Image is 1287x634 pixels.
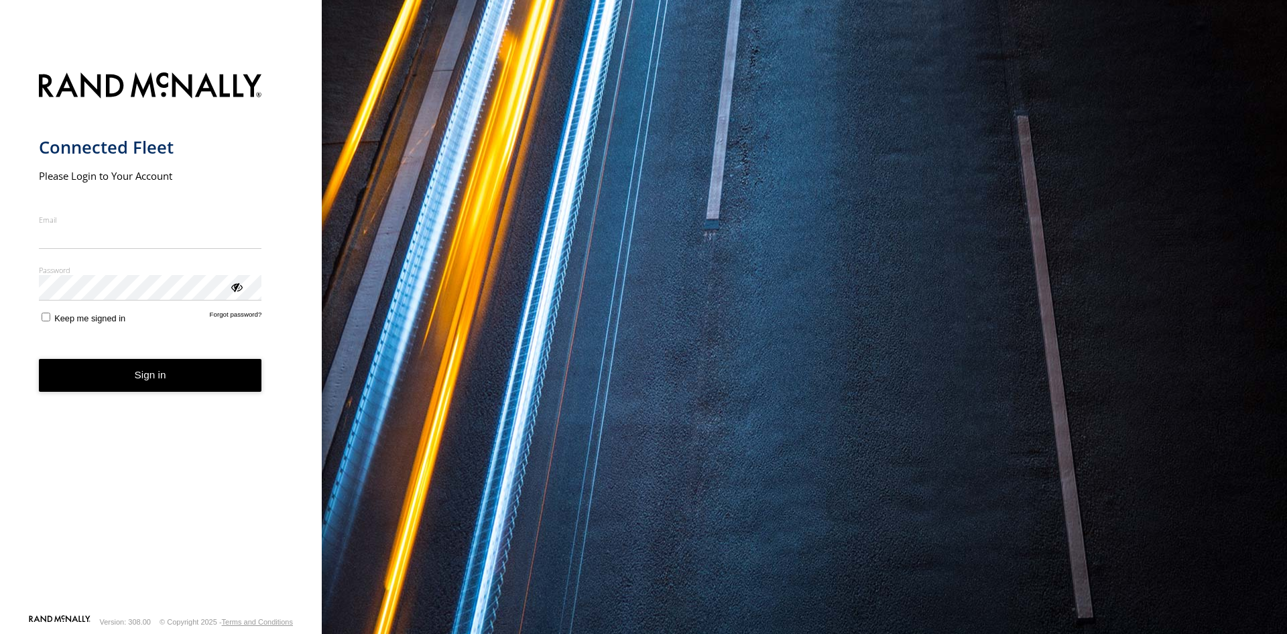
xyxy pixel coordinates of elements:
div: © Copyright 2025 - [160,618,293,626]
label: Email [39,215,262,225]
form: main [39,64,284,614]
h1: Connected Fleet [39,136,262,158]
label: Password [39,265,262,275]
h2: Please Login to Your Account [39,169,262,182]
input: Keep me signed in [42,313,50,321]
img: Rand McNally [39,70,262,104]
button: Sign in [39,359,262,392]
a: Visit our Website [29,615,90,629]
div: ViewPassword [229,280,243,293]
a: Forgot password? [210,311,262,323]
a: Terms and Conditions [222,618,293,626]
span: Keep me signed in [54,313,125,323]
div: Version: 308.00 [100,618,151,626]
